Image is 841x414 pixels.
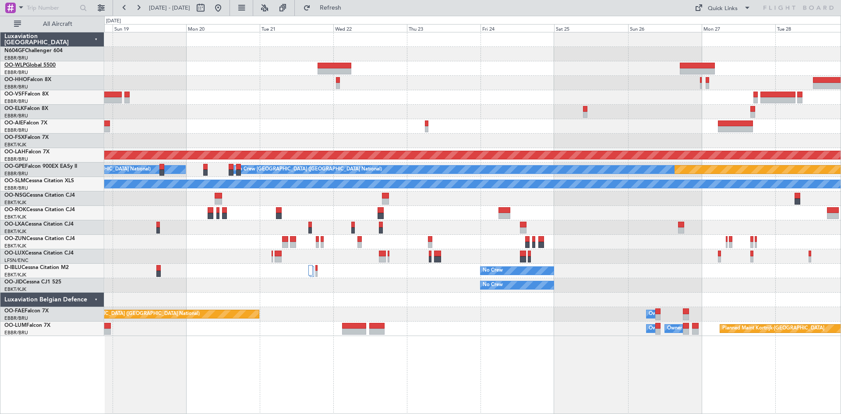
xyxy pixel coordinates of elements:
[299,1,352,15] button: Refresh
[4,286,26,293] a: EBKT/KJK
[4,127,28,134] a: EBBR/BRU
[4,265,21,270] span: D-IBLU
[483,279,503,292] div: No Crew
[4,120,23,126] span: OO-AIE
[27,1,77,14] input: Trip Number
[4,329,28,336] a: EBBR/BRU
[4,69,28,76] a: EBBR/BRU
[4,236,75,241] a: OO-ZUNCessna Citation CJ4
[4,222,74,227] a: OO-LXACessna Citation CJ4
[4,77,51,82] a: OO-HHOFalcon 8X
[407,24,481,32] div: Thu 23
[649,322,708,335] div: Owner Melsbroek Air Base
[481,24,554,32] div: Fri 24
[106,18,121,25] div: [DATE]
[4,243,26,249] a: EBKT/KJK
[4,199,26,206] a: EBKT/KJK
[4,308,49,314] a: OO-FAEFalcon 7X
[4,149,49,155] a: OO-LAHFalcon 7X
[149,4,190,12] span: [DATE] - [DATE]
[4,84,28,90] a: EBBR/BRU
[649,308,708,321] div: Owner Melsbroek Air Base
[4,149,25,155] span: OO-LAH
[4,120,47,126] a: OO-AIEFalcon 7X
[4,106,24,111] span: OO-ELK
[4,135,25,140] span: OO-FSX
[690,1,755,15] button: Quick Links
[4,170,28,177] a: EBBR/BRU
[4,280,23,285] span: OO-JID
[10,17,95,31] button: All Aircraft
[41,308,200,321] div: Planned Maint [GEOGRAPHIC_DATA] ([GEOGRAPHIC_DATA] National)
[4,308,25,314] span: OO-FAE
[4,323,50,328] a: OO-LUMFalcon 7X
[483,264,503,277] div: No Crew
[722,322,824,335] div: Planned Maint Kortrijk-[GEOGRAPHIC_DATA]
[4,48,25,53] span: N604GF
[702,24,775,32] div: Mon 27
[4,63,26,68] span: OO-WLP
[4,251,74,256] a: OO-LUXCessna Citation CJ4
[4,222,25,227] span: OO-LXA
[628,24,702,32] div: Sun 26
[4,323,26,328] span: OO-LUM
[4,228,26,235] a: EBKT/KJK
[4,193,26,198] span: OO-NSG
[4,142,26,148] a: EBKT/KJK
[4,92,25,97] span: OO-VSF
[4,77,27,82] span: OO-HHO
[4,214,26,220] a: EBKT/KJK
[4,185,28,191] a: EBBR/BRU
[4,63,56,68] a: OO-WLPGlobal 5500
[4,193,75,198] a: OO-NSGCessna Citation CJ4
[113,24,186,32] div: Sun 19
[4,251,25,256] span: OO-LUX
[4,207,75,212] a: OO-ROKCessna Citation CJ4
[4,280,61,285] a: OO-JIDCessna CJ1 525
[23,21,92,27] span: All Aircraft
[4,106,48,111] a: OO-ELKFalcon 8X
[4,178,25,184] span: OO-SLM
[4,236,26,241] span: OO-ZUN
[4,164,77,169] a: OO-GPEFalcon 900EX EASy II
[260,24,333,32] div: Tue 21
[4,55,28,61] a: EBBR/BRU
[186,24,260,32] div: Mon 20
[708,4,738,13] div: Quick Links
[4,207,26,212] span: OO-ROK
[4,92,49,97] a: OO-VSFFalcon 8X
[4,178,74,184] a: OO-SLMCessna Citation XLS
[235,163,382,176] div: No Crew [GEOGRAPHIC_DATA] ([GEOGRAPHIC_DATA] National)
[4,135,49,140] a: OO-FSXFalcon 7X
[4,48,63,53] a: N604GFChallenger 604
[4,315,28,322] a: EBBR/BRU
[667,322,727,335] div: Owner Melsbroek Air Base
[4,257,28,264] a: LFSN/ENC
[333,24,407,32] div: Wed 22
[312,5,349,11] span: Refresh
[554,24,628,32] div: Sat 25
[4,272,26,278] a: EBKT/KJK
[4,113,28,119] a: EBBR/BRU
[4,265,69,270] a: D-IBLUCessna Citation M2
[4,156,28,163] a: EBBR/BRU
[4,98,28,105] a: EBBR/BRU
[4,164,25,169] span: OO-GPE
